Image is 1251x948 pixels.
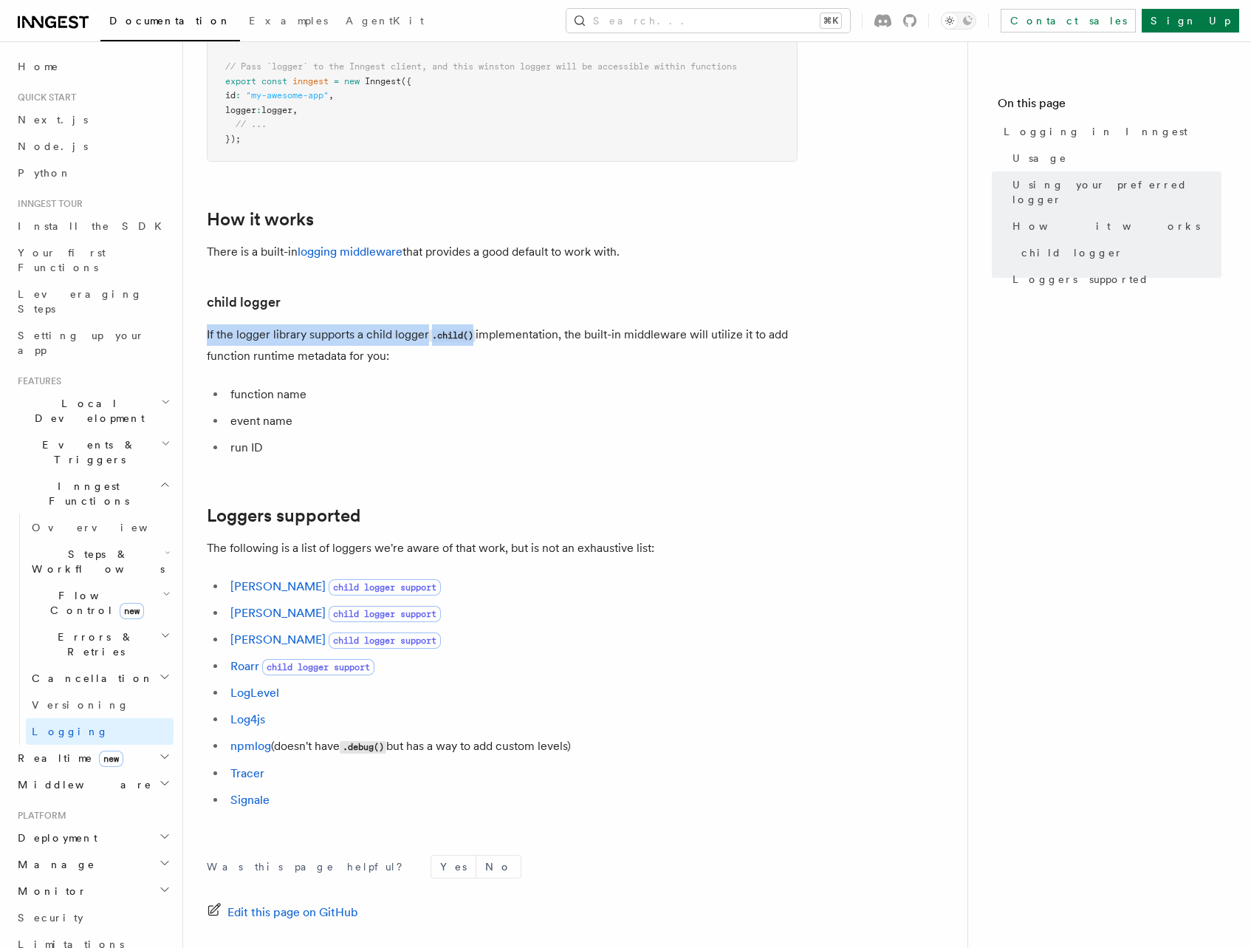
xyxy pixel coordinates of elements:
span: Versioning [32,699,129,711]
a: Overview [26,514,174,541]
span: export [225,76,256,86]
span: Platform [12,810,66,822]
span: inngest [292,76,329,86]
button: Deployment [12,825,174,851]
span: Examples [249,15,328,27]
a: child logger [207,292,281,313]
li: event name [226,411,798,432]
span: AgentKit [346,15,424,27]
a: Usage [1007,145,1221,171]
li: function name [226,384,798,405]
span: Monitor [12,884,87,898]
span: logger [225,105,256,115]
span: Flow Control [26,588,162,618]
a: Documentation [100,4,240,41]
span: // Pass `logger` to the Inngest client, and this winston logger will be accessible within functions [225,61,737,72]
span: }); [225,134,241,144]
span: Realtime [12,751,123,765]
a: AgentKit [337,4,433,40]
span: , [329,90,334,100]
span: Next.js [18,114,88,126]
a: Roarr [230,659,259,673]
h4: On this page [998,95,1221,118]
span: How it works [1012,219,1200,233]
button: Flow Controlnew [26,582,174,624]
a: Examples [240,4,337,40]
span: ({ [401,76,411,86]
span: child logger support [329,579,441,596]
li: (doesn't have but has a way to add custom levels) [226,736,798,757]
span: Using your preferred logger [1012,177,1221,207]
li: run ID [226,437,798,458]
button: Search...⌘K [566,9,850,33]
span: "my-awesome-app" [246,90,329,100]
button: Local Development [12,390,174,432]
span: const [261,76,287,86]
span: Home [18,59,59,74]
kbd: ⌘K [820,13,841,28]
a: How it works [207,209,314,230]
span: Security [18,912,83,924]
span: Loggers supported [1012,272,1149,287]
span: Middleware [12,777,152,792]
button: Inngest Functions [12,473,174,514]
code: .debug() [340,741,386,754]
a: Log4js [230,712,265,726]
span: Overview [32,522,184,533]
a: Using your preferred logger [1007,171,1221,213]
span: child logger support [262,659,374,675]
a: Tracer [230,766,264,780]
a: [PERSON_NAME] [230,632,326,647]
a: Home [12,53,174,80]
span: Logging [32,726,109,737]
button: Monitor [12,878,174,904]
a: Edit this page on GitHub [207,902,358,923]
button: Yes [431,856,476,878]
span: Cancellation [26,671,154,686]
span: Steps & Workflows [26,547,165,576]
span: Edit this page on GitHub [227,902,358,923]
span: Inngest tour [12,198,83,210]
a: Versioning [26,692,174,718]
span: Setting up your app [18,330,145,356]
a: Leveraging Steps [12,281,174,322]
a: Your first Functions [12,239,174,281]
span: // ... [236,119,267,129]
span: Quick start [12,92,76,103]
span: = [334,76,339,86]
a: Contact sales [1001,9,1136,33]
code: .child() [429,330,476,342]
span: new [99,751,123,767]
button: Toggle dark mode [941,12,976,30]
span: Features [12,375,61,387]
span: Manage [12,857,95,872]
button: Manage [12,851,174,878]
a: Logging in Inngest [998,118,1221,145]
span: child logger support [329,606,441,622]
span: child logger [1021,245,1123,260]
button: Errors & Retries [26,624,174,665]
span: Logging in Inngest [1004,124,1187,139]
span: Events & Triggers [12,437,161,467]
button: Events & Triggers [12,432,174,473]
button: Steps & Workflows [26,541,174,582]
a: child logger [1015,239,1221,266]
a: How it works [1007,213,1221,239]
span: Your first Functions [18,247,106,273]
button: Realtimenew [12,745,174,771]
p: There is a built-in that provides a good default to work with. [207,242,798,262]
button: No [476,856,521,878]
span: id [225,90,236,100]
a: Sign Up [1142,9,1239,33]
span: Errors & Retries [26,630,160,659]
a: Python [12,160,174,186]
span: Node.js [18,140,88,152]
span: Leveraging Steps [18,288,143,315]
span: Local Development [12,396,161,426]
span: child logger support [329,632,441,649]
span: new [344,76,360,86]
span: : [256,105,261,115]
a: Logging [26,718,174,745]
button: Cancellation [26,665,174,692]
span: Python [18,167,72,179]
